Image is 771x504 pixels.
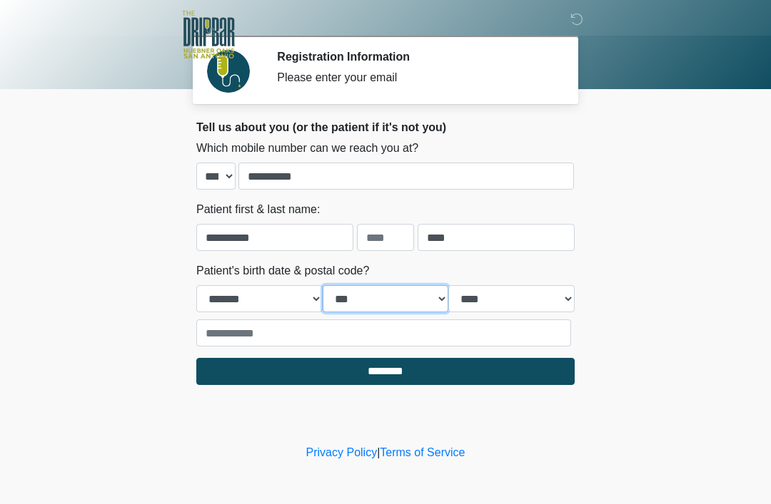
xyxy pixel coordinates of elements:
[277,69,553,86] div: Please enter your email
[306,446,378,458] a: Privacy Policy
[377,446,380,458] a: |
[196,140,418,157] label: Which mobile number can we reach you at?
[207,50,250,93] img: Agent Avatar
[196,201,320,218] label: Patient first & last name:
[182,11,235,58] img: The DRIPBaR - The Strand at Huebner Oaks Logo
[380,446,465,458] a: Terms of Service
[196,262,369,279] label: Patient's birth date & postal code?
[196,120,575,134] h2: Tell us about you (or the patient if it's not you)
